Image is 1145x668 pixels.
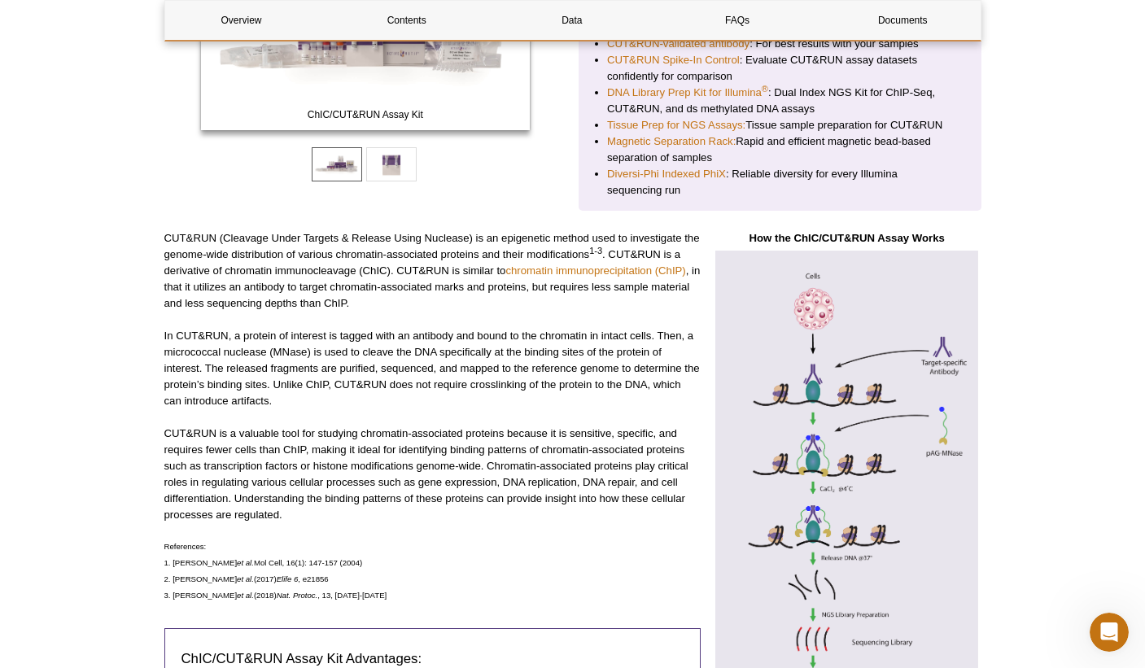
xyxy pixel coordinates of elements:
[1090,613,1129,652] iframe: Intercom live chat
[330,1,483,40] a: Contents
[164,539,701,604] p: References: 1. [PERSON_NAME] Mol Cell, 16(1): 147-157 (2004) 2. [PERSON_NAME] (2017) , e21856 3. ...
[607,36,749,52] a: CUT&RUN-validated antibody
[589,246,602,255] sup: 1-3
[607,36,953,52] li: : For best results with your samples
[607,52,740,68] a: CUT&RUN Spike-In Control
[237,591,254,600] em: et al.
[237,574,254,583] em: et al.
[762,84,768,94] sup: ®
[661,1,814,40] a: FAQs
[505,264,685,277] a: chromatin immunoprecipitation (ChIP)
[164,426,701,523] p: CUT&RUN is a valuable tool for studying chromatin-associated proteins because it is sensitive, sp...
[607,166,726,182] a: Diversi-Phi Indexed PhiX
[496,1,649,40] a: Data
[826,1,979,40] a: Documents
[607,85,768,101] a: DNA Library Prep Kit for Illumina®
[749,232,944,244] strong: How the ChIC/CUT&RUN Assay Works
[237,558,254,567] em: et al.
[607,166,953,199] li: : Reliable diversity for every Illumina sequencing run
[164,328,701,409] p: In CUT&RUN, a protein of interest is tagged with an antibody and bound to the chromatin in intact...
[607,133,953,166] li: Rapid and efficient magnetic bead-based separation of samples
[607,133,736,150] a: Magnetic Separation Rack:
[277,574,299,583] em: Elife 6
[607,117,953,133] li: Tissue sample preparation for CUT&RUN
[607,117,745,133] a: Tissue Prep for NGS Assays:
[164,230,701,312] p: CUT&RUN (Cleavage Under Targets & Release Using Nuclease) is an epigenetic method used to investi...
[165,1,318,40] a: Overview
[607,52,953,85] li: : Evaluate CUT&RUN assay datasets confidently for comparison
[204,107,527,123] span: ChIC/CUT&RUN Assay Kit
[607,85,953,117] li: : Dual Index NGS Kit for ChIP-Seq, CUT&RUN, and ds methylated DNA assays
[277,591,318,600] em: Nat. Protoc.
